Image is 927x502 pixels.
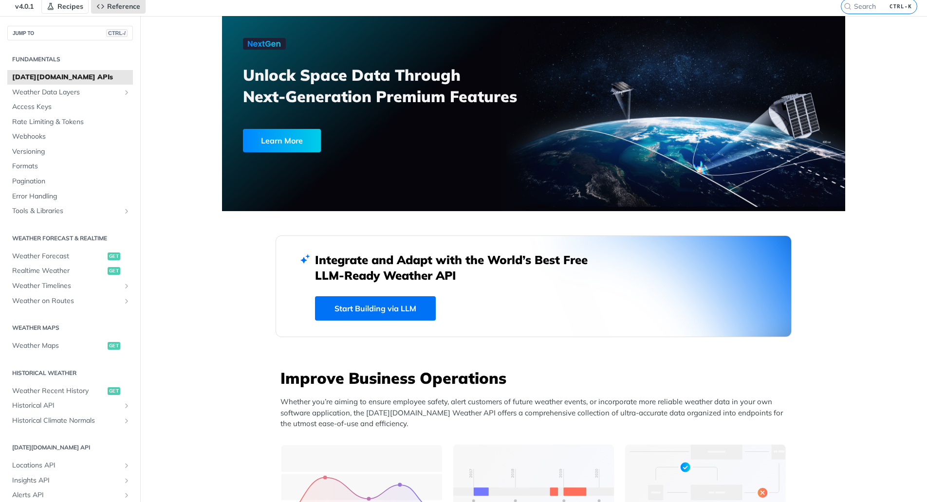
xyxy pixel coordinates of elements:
[123,282,130,290] button: Show subpages for Weather Timelines
[12,476,120,485] span: Insights API
[7,26,133,40] button: JUMP TOCTRL-/
[107,2,140,11] span: Reference
[7,264,133,278] a: Realtime Weatherget
[123,297,130,305] button: Show subpages for Weather on Routes
[108,387,120,395] span: get
[7,144,133,159] a: Versioning
[243,129,484,152] a: Learn More
[315,252,602,283] h2: Integrate and Adapt with the World’s Best Free LLM-Ready Weather API
[7,189,133,204] a: Error Handling
[106,29,128,37] span: CTRL-/
[12,490,120,500] span: Alerts API
[12,192,130,201] span: Error Handling
[7,443,133,452] h2: [DATE][DOMAIN_NAME] API
[243,38,286,50] img: NextGen
[12,147,130,157] span: Versioning
[7,398,133,413] a: Historical APIShow subpages for Historical API
[12,386,105,396] span: Weather Recent History
[7,279,133,293] a: Weather TimelinesShow subpages for Weather Timelines
[280,367,792,389] h3: Improve Business Operations
[7,159,133,174] a: Formats
[7,413,133,428] a: Historical Climate NormalsShow subpages for Historical Climate Normals
[12,117,130,127] span: Rate Limiting & Tokens
[12,251,105,261] span: Weather Forecast
[7,339,133,353] a: Weather Mapsget
[7,458,133,473] a: Locations APIShow subpages for Locations API
[243,64,544,107] h3: Unlock Space Data Through Next-Generation Premium Features
[57,2,83,11] span: Recipes
[7,70,133,85] a: [DATE][DOMAIN_NAME] APIs
[12,161,130,171] span: Formats
[123,402,130,410] button: Show subpages for Historical API
[12,296,120,306] span: Weather on Routes
[7,473,133,488] a: Insights APIShow subpages for Insights API
[7,234,133,243] h2: Weather Forecast & realtime
[123,491,130,499] button: Show subpages for Alerts API
[123,207,130,215] button: Show subpages for Tools & Libraries
[12,281,120,291] span: Weather Timelines
[123,89,130,96] button: Show subpages for Weather Data Layers
[123,417,130,425] button: Show subpages for Historical Climate Normals
[315,296,436,321] a: Start Building via LLM
[12,102,130,112] span: Access Keys
[844,2,852,10] svg: Search
[7,129,133,144] a: Webhooks
[7,174,133,189] a: Pagination
[12,177,130,186] span: Pagination
[12,266,105,276] span: Realtime Weather
[12,341,105,351] span: Weather Maps
[7,294,133,308] a: Weather on RoutesShow subpages for Weather on Routes
[280,396,792,430] p: Whether you’re aiming to ensure employee safety, alert customers of future weather events, or inc...
[243,129,321,152] div: Learn More
[108,252,120,260] span: get
[7,369,133,377] h2: Historical Weather
[12,206,120,216] span: Tools & Libraries
[7,249,133,264] a: Weather Forecastget
[12,461,120,470] span: Locations API
[123,462,130,469] button: Show subpages for Locations API
[7,100,133,114] a: Access Keys
[12,88,120,97] span: Weather Data Layers
[108,267,120,275] span: get
[7,204,133,218] a: Tools & LibrariesShow subpages for Tools & Libraries
[7,85,133,100] a: Weather Data LayersShow subpages for Weather Data Layers
[887,1,914,11] kbd: CTRL-K
[7,115,133,129] a: Rate Limiting & Tokens
[12,132,130,142] span: Webhooks
[7,55,133,64] h2: Fundamentals
[123,477,130,484] button: Show subpages for Insights API
[12,401,120,411] span: Historical API
[108,342,120,350] span: get
[7,384,133,398] a: Weather Recent Historyget
[7,323,133,332] h2: Weather Maps
[12,416,120,426] span: Historical Climate Normals
[12,72,130,82] span: [DATE][DOMAIN_NAME] APIs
